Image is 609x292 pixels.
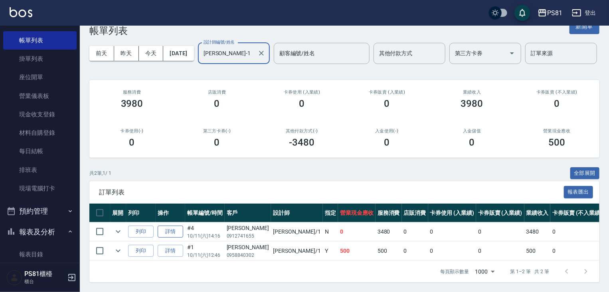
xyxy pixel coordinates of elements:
div: 1000 [472,261,498,282]
button: 新開單 [569,19,599,34]
h2: 卡券使用(-) [99,128,165,134]
th: 操作 [156,204,185,222]
p: 10/11 (六) 14:16 [187,232,223,240]
button: save [514,5,530,21]
a: 座位開單 [3,68,77,86]
th: 客戶 [225,204,271,222]
td: 500 [376,242,402,260]
a: 詳情 [158,245,183,257]
h3: -3480 [289,137,315,148]
h3: 3980 [121,98,143,109]
h3: 0 [214,137,220,148]
span: 訂單列表 [99,188,564,196]
h2: 卡券販賣 (入業績) [354,90,420,95]
h3: 3980 [461,98,483,109]
button: expand row [112,245,124,257]
th: 指定 [323,204,338,222]
h2: 卡券販賣 (不入業績) [524,90,590,95]
a: 報表匯出 [564,188,593,196]
p: 0912741655 [227,232,269,240]
div: PS81 [547,8,562,18]
a: 報表目錄 [3,245,77,264]
button: 報表匯出 [564,186,593,198]
a: 詳情 [158,226,183,238]
h3: 0 [214,98,220,109]
h3: 帳單列表 [89,25,128,36]
a: 材料自購登錄 [3,124,77,142]
h2: 卡券使用 (入業績) [269,90,335,95]
button: Clear [256,48,267,59]
td: 500 [524,242,551,260]
button: Open [506,47,518,60]
h3: 500 [549,137,565,148]
th: 帳單編號/時間 [185,204,225,222]
td: 0 [550,222,604,241]
h3: 0 [299,98,305,109]
img: Logo [10,7,32,17]
h2: 其他付款方式(-) [269,128,335,134]
button: [DATE] [163,46,194,61]
a: 帳單列表 [3,31,77,50]
h3: 0 [554,98,560,109]
th: 卡券使用 (入業績) [428,204,477,222]
h3: 服務消費 [99,90,165,95]
div: [PERSON_NAME] [227,243,269,252]
th: 營業現金應收 [338,204,376,222]
button: PS81 [534,5,565,21]
td: 500 [338,242,376,260]
h3: 0 [129,137,135,148]
a: 每日結帳 [3,142,77,160]
th: 服務消費 [376,204,402,222]
td: 3480 [524,222,551,241]
p: 第 1–2 筆 共 2 筆 [510,268,549,275]
h3: 0 [384,137,390,148]
td: [PERSON_NAME] /1 [271,222,323,241]
a: 掛單列表 [3,50,77,68]
th: 設計師 [271,204,323,222]
button: 全部展開 [570,167,600,180]
a: 現場電腦打卡 [3,179,77,198]
button: 列印 [128,245,154,257]
td: 0 [550,242,604,260]
h2: 入金儲值 [439,128,505,134]
button: 今天 [139,46,164,61]
th: 卡券販賣 (入業績) [476,204,524,222]
p: 櫃台 [24,278,65,285]
td: 0 [428,222,477,241]
td: 0 [428,242,477,260]
td: [PERSON_NAME] /1 [271,242,323,260]
td: 0 [476,242,524,260]
h2: 第三方卡券(-) [184,128,250,134]
button: 預約管理 [3,201,77,222]
p: 0958840302 [227,252,269,259]
h3: 0 [469,137,475,148]
th: 店販消費 [402,204,428,222]
td: 0 [402,242,428,260]
div: [PERSON_NAME] [227,224,269,232]
a: 排班表 [3,161,77,179]
a: 現金收支登錄 [3,105,77,124]
a: 營業儀表板 [3,87,77,105]
td: 0 [476,222,524,241]
h2: 營業現金應收 [524,128,590,134]
h5: PS81櫃檯 [24,270,65,278]
button: expand row [112,226,124,238]
button: 登出 [569,6,599,20]
th: 業績收入 [524,204,551,222]
td: #4 [185,222,225,241]
th: 卡券販賣 (不入業績) [550,204,604,222]
td: 0 [338,222,376,241]
label: 設計師編號/姓名 [204,39,235,45]
th: 展開 [110,204,126,222]
img: Person [6,270,22,286]
td: N [323,222,338,241]
button: 前天 [89,46,114,61]
p: 10/11 (六) 12:46 [187,252,223,259]
button: 報表及分析 [3,222,77,242]
td: 0 [402,222,428,241]
th: 列印 [126,204,156,222]
h2: 業績收入 [439,90,505,95]
td: #1 [185,242,225,260]
h2: 店販消費 [184,90,250,95]
button: 昨天 [114,46,139,61]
